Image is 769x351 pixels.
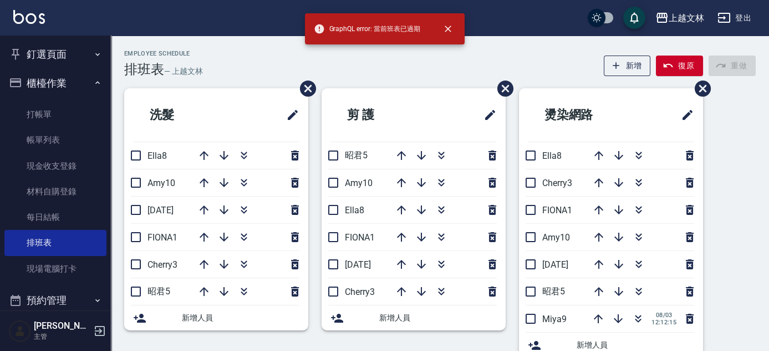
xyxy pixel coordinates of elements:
[147,178,175,188] span: Amy10
[542,178,572,188] span: Cherry3
[124,62,164,77] h3: 排班表
[656,56,703,76] button: 復原
[164,66,203,77] h6: — 上越文林
[133,95,235,135] h2: 洗髮
[379,312,497,324] span: 新增人員
[4,256,106,282] a: 現場電腦打卡
[623,7,645,29] button: save
[528,95,642,135] h2: 燙染網路
[345,178,373,188] span: Amy10
[489,72,515,105] span: 刪除班表
[4,204,106,230] a: 每日結帳
[4,40,106,69] button: 釘選頁面
[651,7,709,29] button: 上越文林
[713,8,756,28] button: 登出
[542,232,570,243] span: Amy10
[4,69,106,98] button: 櫃檯作業
[542,259,568,270] span: [DATE]
[124,305,308,330] div: 新增人員
[330,95,434,135] h2: 剪 護
[147,259,177,270] span: Cherry3
[542,151,562,161] span: Ella8
[477,102,497,128] span: 修改班表的標題
[4,230,106,255] a: 排班表
[13,10,45,24] img: Logo
[182,312,299,324] span: 新增人員
[4,153,106,179] a: 現金收支登錄
[674,102,694,128] span: 修改班表的標題
[279,102,299,128] span: 修改班表的標題
[147,205,174,215] span: [DATE]
[345,259,371,270] span: [DATE]
[4,179,106,204] a: 材料自購登錄
[686,72,712,105] span: 刪除班表
[651,319,676,326] span: 12:12:15
[669,11,704,25] div: 上越文林
[345,232,375,243] span: FIONA1
[345,287,375,297] span: Cherry3
[345,205,364,215] span: Ella8
[34,320,90,332] h5: [PERSON_NAME]
[542,205,572,215] span: FIONA1
[292,72,318,105] span: 刪除班表
[604,56,651,76] button: 新增
[147,151,167,161] span: Ella8
[147,286,170,297] span: 昭君5
[651,312,676,319] span: 08/03
[9,320,31,342] img: Person
[124,50,203,57] h2: Employee Schedule
[577,339,694,351] span: 新增人員
[34,332,90,342] p: 主管
[147,232,177,243] span: FIONA1
[542,286,565,297] span: 昭君5
[314,23,420,34] span: GraphQL error: 當前班表已過期
[4,286,106,315] button: 預約管理
[542,314,567,324] span: Miya9
[4,127,106,153] a: 帳單列表
[4,102,106,127] a: 打帳單
[436,17,460,41] button: close
[345,150,368,161] span: 昭君5
[322,305,506,330] div: 新增人員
